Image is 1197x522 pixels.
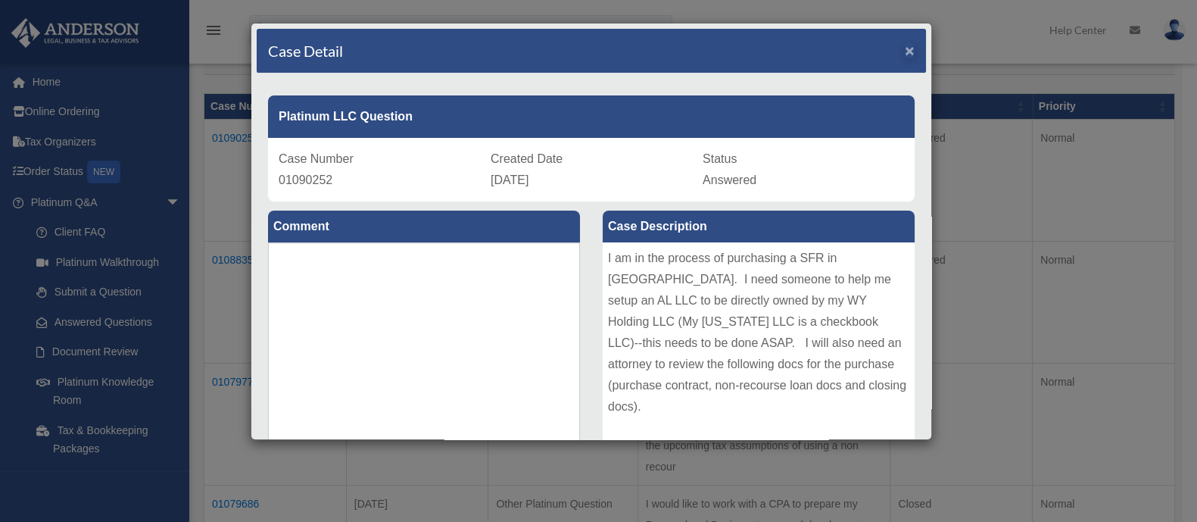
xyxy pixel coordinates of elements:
span: Created Date [491,152,563,165]
span: × [905,42,915,59]
h4: Case Detail [268,40,343,61]
span: [DATE] [491,173,528,186]
div: I am in the process of purchasing a SFR in [GEOGRAPHIC_DATA]. I need someone to help me setup an ... [603,242,915,470]
span: 01090252 [279,173,332,186]
label: Case Description [603,211,915,242]
span: Case Number [279,152,354,165]
button: Close [905,42,915,58]
label: Comment [268,211,580,242]
span: Status [703,152,737,165]
div: Platinum LLC Question [268,95,915,138]
span: Answered [703,173,756,186]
